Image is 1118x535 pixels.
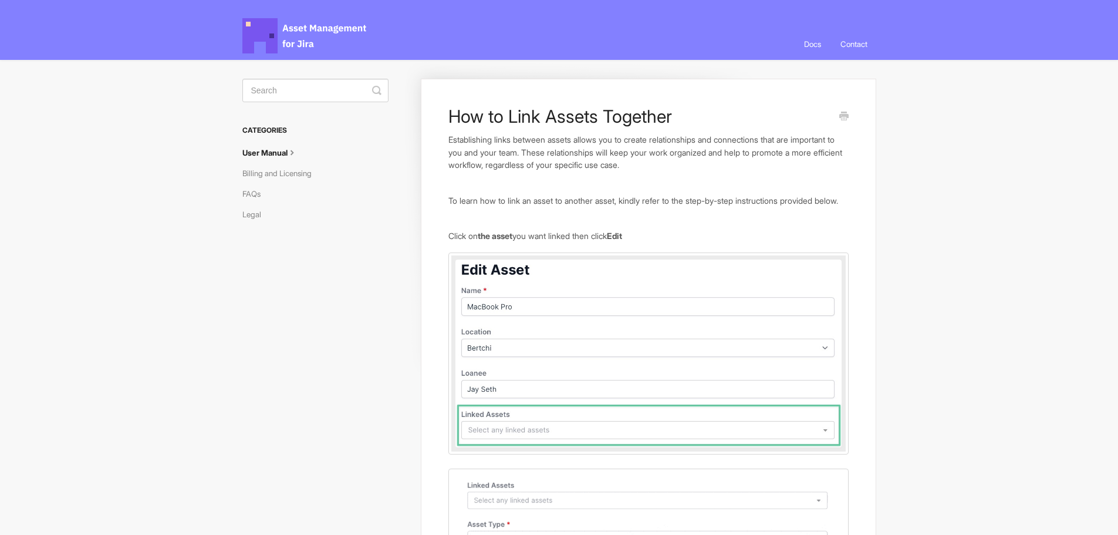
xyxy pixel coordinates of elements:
[242,143,307,162] a: User Manual
[242,164,320,183] a: Billing and Licensing
[832,28,876,60] a: Contact
[448,106,830,127] h1: How to Link Assets Together
[448,194,848,207] p: To learn how to link an asset to another asset, kindly refer to the step-by-step instructions pro...
[242,184,269,203] a: FAQs
[448,230,848,243] p: Click on you want linked then click
[242,205,270,224] a: Legal
[448,133,848,171] p: Establishing links between assets allows you to create relationships and connections that are imp...
[448,253,848,455] img: file-jCZXp4nNzN.jpg
[839,110,849,123] a: Print this Article
[607,231,622,241] b: Edit
[478,231,512,241] b: the asset
[242,120,389,141] h3: Categories
[795,28,830,60] a: Docs
[242,79,389,102] input: Search
[242,18,368,53] span: Asset Management for Jira Docs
